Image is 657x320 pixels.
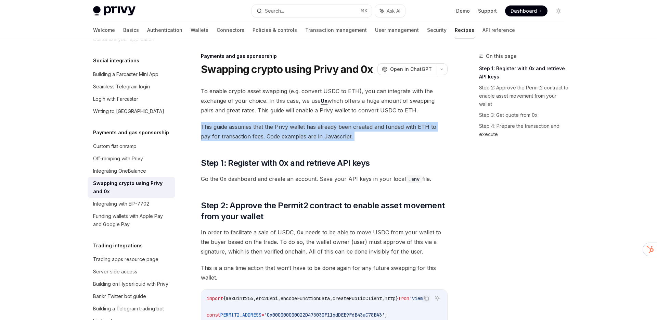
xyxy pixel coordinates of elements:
[505,5,547,16] a: Dashboard
[201,158,370,169] span: Step 1: Register with 0x and retrieve API keys
[217,22,244,38] a: Connectors
[486,52,517,60] span: On this page
[398,295,409,301] span: from
[377,63,436,75] button: Open in ChatGPT
[479,63,569,82] a: Step 1: Register with 0x and retrieve API keys
[88,290,175,303] a: Bankr Twitter bot guide
[360,8,368,14] span: ⌘ K
[93,83,150,91] div: Seamless Telegram login
[479,121,569,140] a: Step 4: Prepare the transaction and execute
[256,295,278,301] span: erc20Abi
[88,105,175,118] a: Writing to [GEOGRAPHIC_DATA]
[191,22,208,38] a: Wallets
[265,7,284,15] div: Search...
[321,97,327,104] a: 0x
[88,81,175,93] a: Seamless Telegram login
[201,86,448,115] span: To enable crypto asset swapping (e.g. convert USDC to ETH), you can integrate with the exchange o...
[482,22,515,38] a: API reference
[93,268,137,276] div: Server-side access
[93,6,136,16] img: light logo
[305,22,367,38] a: Transaction management
[207,295,223,301] span: import
[278,295,281,301] span: ,
[201,200,448,222] span: Step 2: Approve the Permit2 contract to enable asset movement from your wallet
[201,263,448,282] span: This is a one time action that won’t have to be done again for any future swapping for this wallet.
[147,22,182,38] a: Authentication
[387,8,400,14] span: Ask AI
[93,280,168,288] div: Building on Hyperliquid with Privy
[93,107,164,115] div: Writing to [GEOGRAPHIC_DATA]
[264,312,385,318] span: '0x000000000022D473030F116dDEE9F6B43aC78BA3'
[93,95,138,103] div: Login with Farcaster
[93,70,158,78] div: Building a Farcaster Mini App
[456,8,470,14] a: Demo
[207,312,220,318] span: const
[382,295,385,301] span: ,
[88,198,175,210] a: Integrating with EIP-7702
[88,210,175,231] a: Funding wallets with Apple Pay and Google Pay
[88,68,175,81] a: Building a Farcaster Mini App
[253,295,256,301] span: ,
[88,177,175,198] a: Swapping crypto using Privy and 0x
[385,295,396,301] span: http
[93,167,146,175] div: Integrating OneBalance
[201,227,448,256] span: In order to facilitate a sale of USDC, 0x needs to be able to move USDC from your wallet to the b...
[93,200,149,208] div: Integrating with EIP-7702
[553,5,564,16] button: Toggle dark mode
[93,128,169,137] h5: Payments and gas sponsorship
[93,155,143,163] div: Off-ramping with Privy
[93,305,164,313] div: Building a Telegram trading bot
[333,295,382,301] span: createPublicClient
[390,66,432,73] span: Open in ChatGPT
[93,57,139,65] h5: Social integrations
[93,212,171,229] div: Funding wallets with Apple Pay and Google Pay
[479,82,569,110] a: Step 2: Approve the Permit2 contract to enable asset movement from your wallet
[88,165,175,177] a: Integrating OneBalance
[201,53,448,60] div: Payments and gas sponsorship
[330,295,333,301] span: ,
[406,175,422,183] code: .env
[396,295,398,301] span: }
[261,312,264,318] span: =
[375,5,405,17] button: Ask AI
[88,278,175,290] a: Building on Hyperliquid with Privy
[479,110,569,121] a: Step 3: Get quote from 0x
[93,179,171,196] div: Swapping crypto using Privy and 0x
[433,294,442,303] button: Ask AI
[88,93,175,105] a: Login with Farcaster
[281,295,330,301] span: encodeFunctionData
[385,312,387,318] span: ;
[93,22,115,38] a: Welcome
[201,63,373,75] h1: Swapping crypto using Privy and 0x
[88,253,175,266] a: Trading apps resource page
[93,255,158,263] div: Trading apps resource page
[88,303,175,315] a: Building a Telegram trading bot
[201,122,448,141] span: This guide assumes that the Privy wallet has already been created and funded with ETH to pay for ...
[88,152,175,165] a: Off-ramping with Privy
[223,295,226,301] span: {
[201,174,448,184] span: Go the 0x dashboard and create an account. Save your API keys in your local file.
[409,295,426,301] span: 'viem'
[220,312,261,318] span: PERMIT2_ADDRESS
[93,292,146,300] div: Bankr Twitter bot guide
[511,8,537,14] span: Dashboard
[427,22,447,38] a: Security
[253,22,297,38] a: Policies & controls
[226,295,253,301] span: maxUint256
[93,142,137,150] div: Custom fiat onramp
[93,242,143,250] h5: Trading integrations
[422,294,431,303] button: Copy the contents from the code block
[88,266,175,278] a: Server-side access
[455,22,474,38] a: Recipes
[123,22,139,38] a: Basics
[375,22,419,38] a: User management
[252,5,372,17] button: Search...⌘K
[478,8,497,14] a: Support
[88,140,175,152] a: Custom fiat onramp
